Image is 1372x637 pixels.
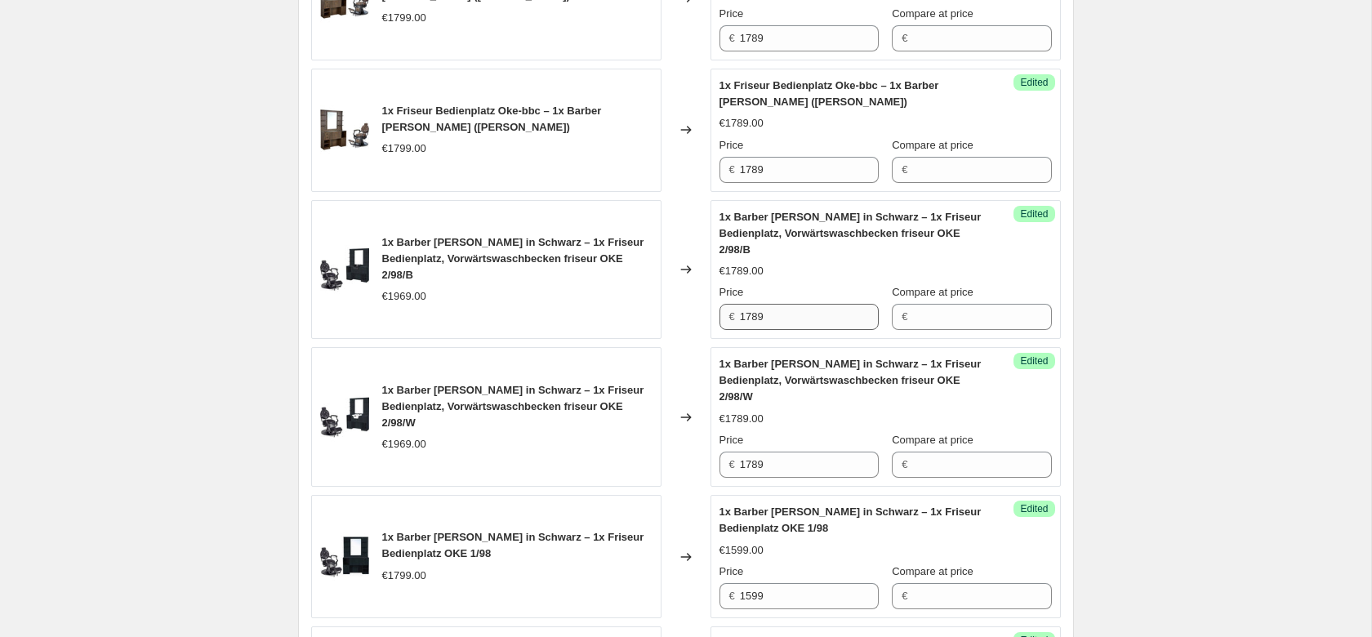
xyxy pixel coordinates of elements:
span: 1x Barber [PERSON_NAME] in Schwarz – 1x Friseur Bedienplatz OKE 1/98 [382,531,644,559]
div: €1799.00 [382,568,426,584]
span: € [729,32,735,44]
div: €1969.00 [382,288,426,305]
span: Price [719,139,744,151]
span: € [902,458,907,470]
span: Compare at price [892,139,973,151]
span: Edited [1020,207,1048,220]
span: Price [719,7,744,20]
span: Edited [1020,502,1048,515]
span: Compare at price [892,565,973,577]
span: € [902,163,907,176]
span: 1x Barber [PERSON_NAME] in Schwarz – 1x Friseur Bedienplatz, Vorwärtswaschbecken friseur OKE 2/98/B [382,236,644,281]
span: € [902,310,907,323]
span: € [729,590,735,602]
span: Compare at price [892,434,973,446]
span: € [729,163,735,176]
div: €1969.00 [382,436,426,452]
div: €1789.00 [719,411,764,427]
div: €1799.00 [382,10,426,26]
span: Compare at price [892,7,973,20]
span: € [729,310,735,323]
span: 1x Friseur Bedienplatz Oke-bbc – 1x Barber [PERSON_NAME] ([PERSON_NAME]) [719,79,939,108]
img: friseur-bedienplatz-friseur-bedienungsplatz-barbiersalon-bedienplatz-oke-bbc-herren-friseurstuhl-... [320,105,369,154]
span: 1x Barber [PERSON_NAME] in Schwarz – 1x Friseur Bedienplatz, Vorwärtswaschbecken friseur OKE 2/98/W [382,384,644,429]
div: €1789.00 [719,263,764,279]
span: 1x Barber [PERSON_NAME] in Schwarz – 1x Friseur Bedienplatz OKE 1/98 [719,506,982,534]
span: € [902,590,907,602]
div: €1789.00 [719,115,764,131]
span: Compare at price [892,286,973,298]
span: 1x Barber [PERSON_NAME] in Schwarz – 1x Friseur Bedienplatz, Vorwärtswaschbecken friseur OKE 2/98/B [719,211,982,256]
span: Edited [1020,76,1048,89]
div: €1599.00 [719,542,764,559]
img: vorwartswaschbecken-friseur-barbershop-bedienplatz-oke-298w-herren-friseurstuhl-vintage-clint-in-... [320,393,369,442]
span: Price [719,286,744,298]
span: € [902,32,907,44]
span: Price [719,565,744,577]
span: 1x Friseur Bedienplatz Oke-bbc – 1x Barber [PERSON_NAME] ([PERSON_NAME]) [382,105,602,133]
span: Edited [1020,354,1048,367]
img: 1x-barber-stuhl-clint-in-schwarz-1x-friseur-bedienplatz-oke-198-tiptop-einrichtung-1_80x.jpg [320,532,369,581]
span: € [729,458,735,470]
div: €1799.00 [382,140,426,157]
img: vorwartswaschbecken-friseur-barbershop-bedienplatz-oke-298b-herren-friseurstuhl-vintage-clint-in-... [320,245,369,294]
span: 1x Barber [PERSON_NAME] in Schwarz – 1x Friseur Bedienplatz, Vorwärtswaschbecken friseur OKE 2/98/W [719,358,982,403]
span: Price [719,434,744,446]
